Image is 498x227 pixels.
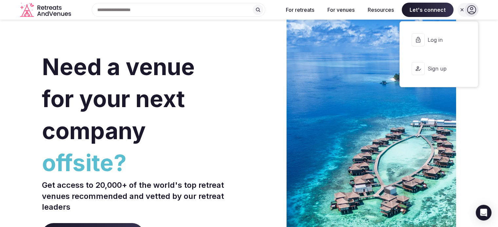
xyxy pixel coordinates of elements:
[405,56,472,82] button: Sign up
[42,147,247,179] span: offsite?
[476,205,491,220] div: Open Intercom Messenger
[20,3,72,17] svg: Retreats and Venues company logo
[402,3,453,17] span: Let's connect
[42,53,195,145] span: Need a venue for your next company
[405,27,472,53] button: Log in
[427,36,459,43] span: Log in
[42,180,247,213] p: Get access to 20,000+ of the world's top retreat venues recommended and vetted by our retreat lea...
[427,65,459,72] span: Sign up
[322,3,360,17] button: For venues
[362,3,399,17] button: Resources
[281,3,320,17] button: For retreats
[20,3,72,17] a: Visit the homepage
